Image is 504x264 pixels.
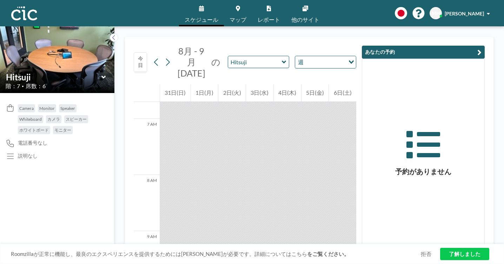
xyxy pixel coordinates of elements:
span: 席数：6 [26,82,46,90]
span: スピーカー [66,117,87,122]
input: Hitsuji [228,56,282,68]
span: 階：7 [6,82,20,90]
div: 1日(月) [191,84,218,102]
span: レポート [258,17,280,22]
span: 8月 - 9月 [DATE] [178,46,205,78]
a: をご覧ください。 [307,251,349,257]
input: Hitsuji [6,72,101,82]
button: あなたの予約 [362,46,485,59]
div: 2日(火) [218,84,246,102]
span: Roomzillaが正常に機能し、最良のエクスペリエンスを提供するためには[PERSON_NAME]が必要です。詳細についてはこちら [11,251,421,257]
div: 31日(日) [160,84,191,102]
span: マップ [230,17,246,22]
span: Speaker [60,106,75,111]
span: MH [432,10,440,16]
span: モニター [54,127,71,133]
div: 8 AM [134,175,160,231]
span: 電話番号なし [18,140,47,146]
span: Camera [19,106,34,111]
span: ホワイトボード [19,127,49,133]
span: 他のサイト [291,17,319,22]
div: Search for option [295,56,356,68]
a: 了解しました [440,248,489,260]
span: スケジュール [185,17,218,22]
span: • [22,84,24,88]
span: [PERSON_NAME] [445,11,484,16]
span: Monitor [39,106,55,111]
h3: 予約がありません [362,167,484,176]
div: 6日(土) [329,84,356,102]
div: 7 AM [134,119,160,175]
button: 今日 [134,52,147,72]
span: 週 [297,58,305,67]
div: 説明なし [18,153,38,159]
input: Search for option [306,58,344,67]
span: カメラ [47,117,60,122]
a: 拒否 [421,251,431,257]
span: Whiteboard [19,117,42,122]
span: の [211,57,220,67]
div: 4日(木) [274,84,301,102]
img: organization-logo [11,6,37,20]
div: 5日(金) [301,84,329,102]
div: 3日(水) [246,84,273,102]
